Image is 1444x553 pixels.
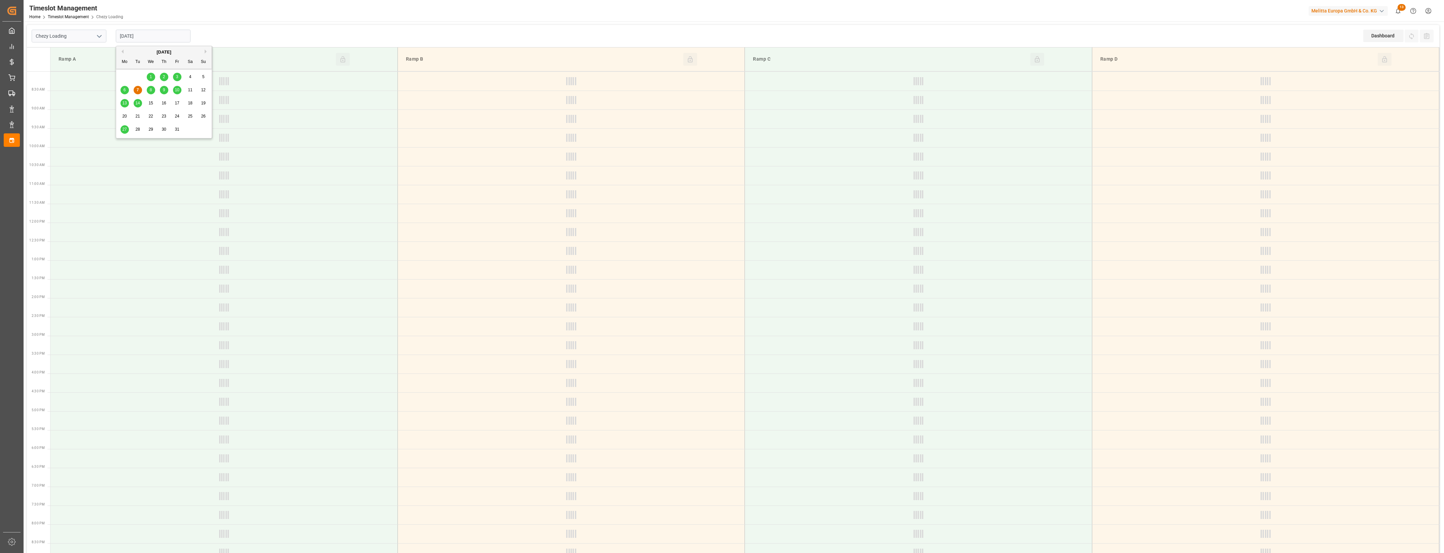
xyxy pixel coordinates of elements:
span: 25 [188,114,192,119]
div: Choose Thursday, October 23rd, 2025 [160,112,168,121]
span: 12:30 PM [29,238,45,242]
span: 13 [1398,4,1406,11]
span: 7:30 PM [32,502,45,506]
span: 1 [150,74,152,79]
span: 11:00 AM [29,182,45,186]
button: Help Center [1406,3,1421,19]
div: Ramp D [1098,53,1378,66]
a: Timeslot Management [48,14,89,19]
div: Fr [173,58,181,66]
div: Dashboard [1363,30,1404,42]
div: Choose Friday, October 24th, 2025 [173,112,181,121]
button: Melitta Europa GmbH & Co. KG [1309,4,1390,17]
div: [DATE] [116,49,212,56]
input: Type to search/select [32,30,106,42]
div: Choose Wednesday, October 15th, 2025 [147,99,155,107]
div: Choose Thursday, October 2nd, 2025 [160,73,168,81]
div: Choose Thursday, October 16th, 2025 [160,99,168,107]
span: 26 [201,114,205,119]
button: Next Month [205,50,209,54]
span: 9:30 AM [32,125,45,129]
div: Choose Thursday, October 9th, 2025 [160,86,168,94]
div: Choose Wednesday, October 1st, 2025 [147,73,155,81]
span: 22 [148,114,153,119]
span: 10:00 AM [29,144,45,148]
span: 29 [148,127,153,132]
div: We [147,58,155,66]
div: Choose Friday, October 31st, 2025 [173,125,181,134]
div: Choose Thursday, October 30th, 2025 [160,125,168,134]
span: 2:00 PM [32,295,45,299]
div: Ramp A [56,53,336,66]
div: Choose Sunday, October 19th, 2025 [199,99,208,107]
span: 7 [137,88,139,92]
div: Th [160,58,168,66]
span: 24 [175,114,179,119]
span: 20 [122,114,127,119]
span: 30 [162,127,166,132]
div: Choose Tuesday, October 14th, 2025 [134,99,142,107]
div: Ramp B [403,53,683,66]
span: 5 [202,74,205,79]
span: 11 [188,88,192,92]
input: DD-MM-YYYY [116,30,191,42]
div: Choose Sunday, October 26th, 2025 [199,112,208,121]
div: Choose Monday, October 27th, 2025 [121,125,129,134]
div: Choose Saturday, October 11th, 2025 [186,86,195,94]
div: Choose Saturday, October 4th, 2025 [186,73,195,81]
span: 8:30 AM [32,88,45,91]
span: 9 [163,88,165,92]
span: 6 [124,88,126,92]
span: 10:30 AM [29,163,45,167]
span: 5:30 PM [32,427,45,431]
span: 23 [162,114,166,119]
span: 3:00 PM [32,333,45,336]
span: 14 [135,101,140,105]
div: Melitta Europa GmbH & Co. KG [1309,6,1388,16]
button: open menu [94,31,104,41]
span: 28 [135,127,140,132]
span: 27 [122,127,127,132]
span: 2 [163,74,165,79]
div: Choose Wednesday, October 8th, 2025 [147,86,155,94]
div: Choose Tuesday, October 28th, 2025 [134,125,142,134]
span: 8:00 PM [32,521,45,525]
div: Choose Wednesday, October 29th, 2025 [147,125,155,134]
div: Choose Friday, October 10th, 2025 [173,86,181,94]
span: 3:30 PM [32,352,45,355]
div: Choose Monday, October 6th, 2025 [121,86,129,94]
span: 12 [201,88,205,92]
div: Choose Sunday, October 12th, 2025 [199,86,208,94]
span: 16 [162,101,166,105]
span: 19 [201,101,205,105]
span: 9:00 AM [32,106,45,110]
div: Choose Saturday, October 25th, 2025 [186,112,195,121]
button: Previous Month [119,50,124,54]
span: 3 [176,74,178,79]
span: 15 [148,101,153,105]
span: 18 [188,101,192,105]
div: Choose Tuesday, October 21st, 2025 [134,112,142,121]
span: 6:00 PM [32,446,45,450]
div: Sa [186,58,195,66]
div: Choose Tuesday, October 7th, 2025 [134,86,142,94]
div: Choose Monday, October 20th, 2025 [121,112,129,121]
div: Mo [121,58,129,66]
span: 13 [122,101,127,105]
span: 10 [175,88,179,92]
div: Choose Friday, October 3rd, 2025 [173,73,181,81]
span: 11:30 AM [29,201,45,204]
span: 4 [189,74,192,79]
span: 8:30 PM [32,540,45,544]
span: 6:30 PM [32,465,45,468]
div: Choose Wednesday, October 22nd, 2025 [147,112,155,121]
span: 2:30 PM [32,314,45,318]
span: 31 [175,127,179,132]
div: Choose Friday, October 17th, 2025 [173,99,181,107]
div: month 2025-10 [118,70,210,136]
div: Su [199,58,208,66]
div: Choose Sunday, October 5th, 2025 [199,73,208,81]
span: 12:00 PM [29,220,45,223]
div: Ramp C [750,53,1030,66]
span: 1:00 PM [32,257,45,261]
